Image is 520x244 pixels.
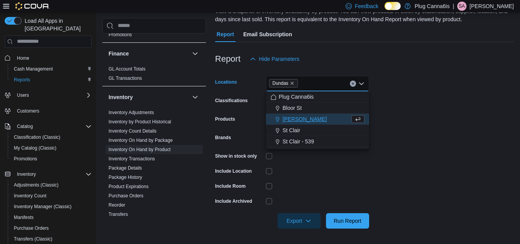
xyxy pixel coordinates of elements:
p: | [453,2,454,11]
span: GL Account Totals [109,66,145,72]
span: Transfers [109,211,128,217]
label: Brands [215,135,231,141]
span: Catalog [14,122,92,131]
span: Report [217,27,234,42]
a: GL Transactions [109,76,142,81]
a: My Catalog (Classic) [11,143,60,153]
button: St Clair [266,125,369,136]
button: Users [14,91,32,100]
button: Cash Management [8,64,95,74]
a: Inventory Count [11,191,50,200]
button: Classification (Classic) [8,132,95,143]
p: Plug Canna6is [415,2,450,11]
span: Home [17,55,29,61]
span: Hide Parameters [259,55,299,63]
span: Cash Management [11,64,92,74]
a: Purchase Orders [11,224,52,233]
a: Manifests [11,213,37,222]
label: Show in stock only [215,153,257,159]
button: My Catalog (Classic) [8,143,95,153]
span: Feedback [355,2,378,10]
span: Purchase Orders [109,193,144,199]
button: Reports [8,74,95,85]
button: Purchase Orders [8,223,95,234]
button: Inventory [191,93,200,102]
button: Inventory [14,170,39,179]
button: Catalog [2,121,95,132]
a: Inventory Transactions [109,156,155,162]
span: Cash Management [14,66,53,72]
span: Customers [17,108,39,114]
a: Inventory On Hand by Product [109,147,171,152]
a: Cash Management [11,64,56,74]
span: My Catalog (Classic) [11,143,92,153]
span: Inventory On Hand by Product [109,146,171,153]
span: Promotions [14,156,37,162]
button: Home [2,52,95,64]
span: Users [14,91,92,100]
span: Dundas [273,79,288,87]
a: Transfers (Classic) [11,234,55,244]
a: Promotions [11,154,40,163]
span: Inventory by Product Historical [109,119,171,125]
a: Inventory Count Details [109,128,157,134]
button: Plug Canna6is [266,91,369,103]
span: Inventory [14,170,92,179]
span: Reports [14,77,30,83]
a: Product Expirations [109,184,149,189]
a: Adjustments (Classic) [11,180,62,190]
label: Locations [215,79,237,85]
label: Classifications [215,98,248,104]
a: Customers [14,106,42,116]
div: Soleil Alexis [457,2,466,11]
button: Hide Parameters [247,51,303,67]
span: Dundas [269,79,298,88]
span: Transfers (Classic) [14,236,52,242]
span: Catalog [17,123,33,130]
span: Customers [14,106,92,116]
button: Clear input [350,81,356,87]
a: Purchase Orders [109,193,144,199]
label: Include Location [215,168,252,174]
span: Inventory Manager (Classic) [11,202,92,211]
span: Users [17,92,29,98]
span: SA [459,2,465,11]
a: Package History [109,175,142,180]
a: Inventory On Hand by Package [109,138,173,143]
button: Inventory Manager (Classic) [8,201,95,212]
span: Load All Apps in [GEOGRAPHIC_DATA] [22,17,92,32]
button: Users [2,90,95,101]
span: Inventory Manager (Classic) [14,204,72,210]
span: St Clair [283,126,300,134]
span: Product Expirations [109,183,149,190]
span: Run Report [334,217,361,225]
h3: Inventory [109,93,133,101]
button: Catalog [14,122,36,131]
span: Manifests [11,213,92,222]
span: Reorder [109,202,125,208]
h3: Report [215,54,241,64]
span: Adjustments (Classic) [11,180,92,190]
button: Bloor St [266,103,369,114]
button: Finance [109,50,189,57]
div: Choose from the following options [266,91,369,147]
div: View a snapshot of inventory availability by product. You can view products in stock by classific... [215,7,510,24]
a: Package Details [109,165,142,171]
a: Inventory Manager (Classic) [11,202,75,211]
span: Promotions [109,32,132,38]
span: Adjustments (Classic) [14,182,59,188]
button: Run Report [326,213,369,229]
a: Classification (Classic) [11,133,64,142]
button: [PERSON_NAME] [266,114,369,125]
a: Promotions [109,32,132,37]
button: Remove Dundas from selection in this group [290,81,294,86]
a: Inventory Adjustments [109,110,154,115]
span: Package Details [109,165,142,171]
span: Export [282,213,316,229]
a: Reorder [109,202,125,208]
p: [PERSON_NAME] [470,2,514,11]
